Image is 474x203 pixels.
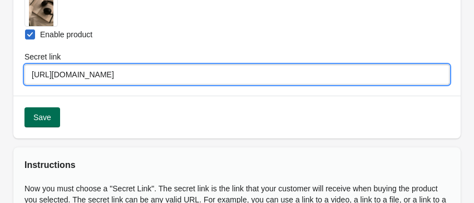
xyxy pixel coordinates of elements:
label: Secret link [24,51,61,62]
span: Enable product [40,29,92,40]
span: Save [33,113,51,122]
button: Save [24,107,60,127]
input: https://secret-url.com [24,65,450,85]
h2: Instructions [24,159,450,172]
